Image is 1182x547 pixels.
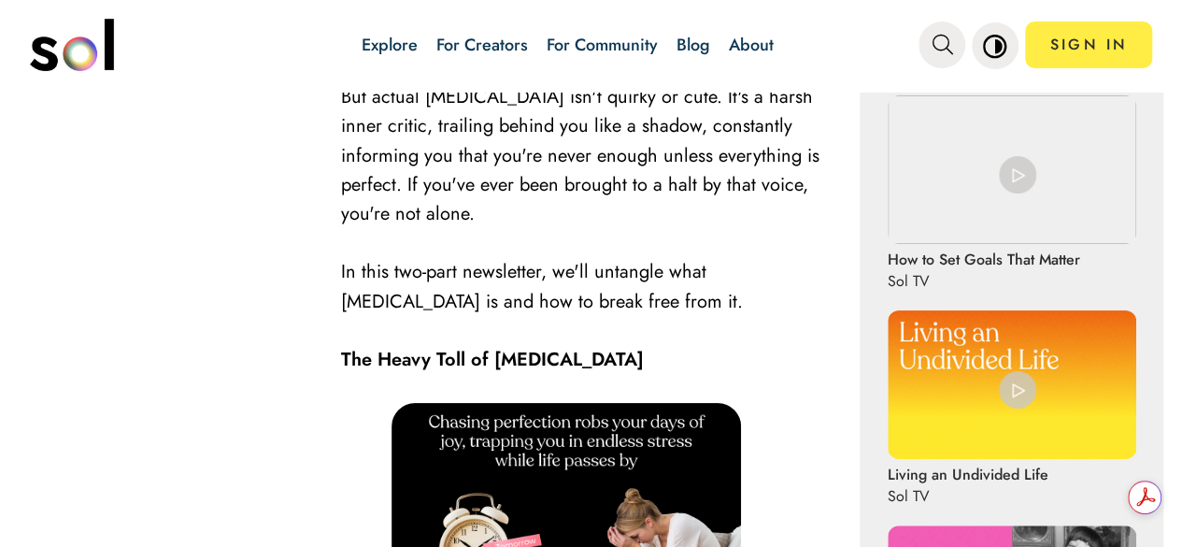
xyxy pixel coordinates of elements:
a: SIGN IN [1025,22,1152,68]
img: logo [30,19,114,71]
a: Blog [676,33,710,57]
img: play [999,371,1036,409]
nav: main navigation [30,12,1153,78]
span: In this two-part newsletter, we'll untangle what [MEDICAL_DATA] is and how to break free from it. [341,258,743,314]
img: play [999,156,1036,194]
img: How to Set Goals That Matter [888,95,1136,244]
p: Sol TV [888,270,1070,292]
p: How to Set Goals That Matter [888,249,1080,270]
a: Explore [362,33,418,57]
a: For Creators [436,33,528,57]
img: Living an Undivided Life [888,310,1136,459]
p: Living an Undivided Life [888,464,1048,485]
strong: The Heavy Toll of [MEDICAL_DATA] [341,346,644,373]
p: Sol TV [888,485,1048,507]
a: About [729,33,774,57]
span: But actual [MEDICAL_DATA] isn't quirky or cute. It's a harsh inner critic, trailing behind you li... [341,83,819,227]
a: For Community [547,33,658,57]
